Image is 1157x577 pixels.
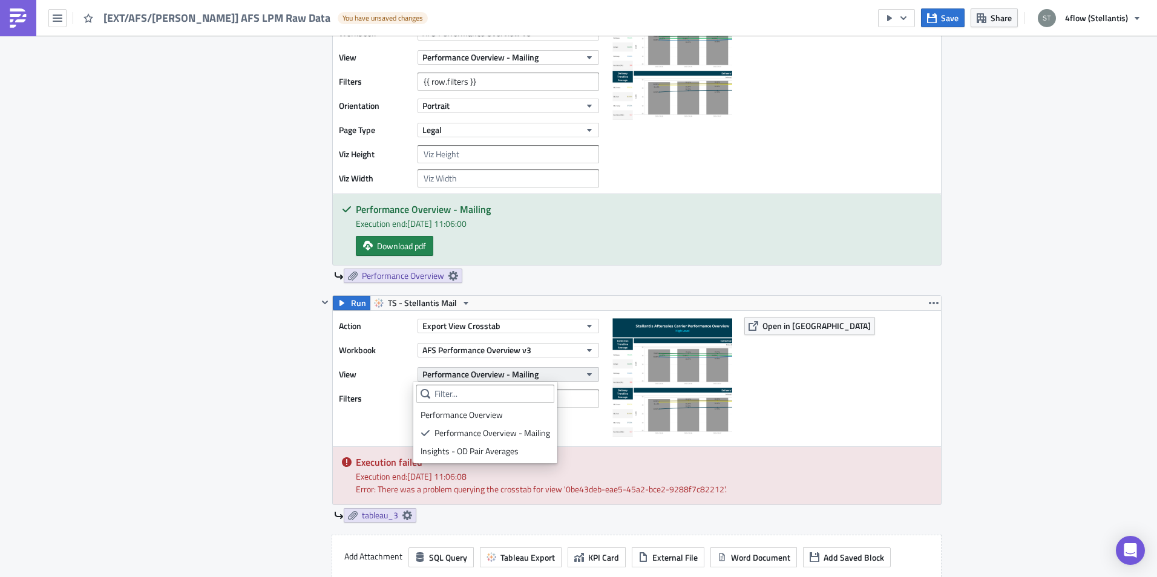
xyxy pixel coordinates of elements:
[103,11,332,25] span: [EXT/AFS/[PERSON_NAME]] AFS LPM Raw Data
[351,296,366,310] span: Run
[339,365,411,383] label: View
[418,123,599,137] button: Legal
[611,317,732,438] img: View Image
[971,8,1018,27] button: Share
[731,551,790,564] span: Word Document
[344,508,416,523] a: tableau_3
[356,483,932,495] div: Error: There was a problem querying the crosstab for view '0be43deb-eae5-45a2-bce2-9288f7c82212'.
[421,409,550,421] div: Performance Overview
[8,8,28,28] img: PushMetrics
[744,317,875,335] button: Open in [GEOGRAPHIC_DATA]
[356,204,932,214] h5: Performance Overview - Mailing
[339,73,411,91] label: Filters
[339,48,411,67] label: View
[422,51,539,64] span: Performance Overview - Mailing
[318,295,332,310] button: Hide content
[356,236,433,256] a: Download pdf
[710,547,797,567] button: Word Document
[339,317,411,335] label: Action
[339,145,411,163] label: Viz Height
[421,445,550,457] div: Insights - OD Pair Averages
[1116,536,1145,565] div: Open Intercom Messenger
[434,427,550,439] div: Performance Overview - Mailing
[339,97,411,115] label: Orientation
[429,551,467,564] span: SQL Query
[339,390,411,408] label: Filters
[343,13,423,23] span: You have unsaved changes
[356,217,932,230] div: Execution end: [DATE] 11:06:00
[418,343,599,357] button: AFS Performance Overview v3
[422,99,450,112] span: Portrait
[588,551,619,564] span: KPI Card
[344,547,402,566] label: Add Attachment
[921,8,965,27] button: Save
[418,145,599,163] input: Viz Height
[362,510,398,521] span: tableau_3
[5,5,578,82] body: Rich Text Area. Press ALT-0 for help.
[23,5,77,15] a: {{ row.filters }},
[339,169,411,187] label: Viz Width
[568,547,626,567] button: KPI Card
[418,169,599,187] input: Viz Width
[803,547,891,567] button: Add Saved Block
[339,341,411,359] label: Workbook
[824,551,884,564] span: Add Saved Block
[339,121,411,139] label: Page Type
[941,11,959,24] span: Save
[418,73,599,91] input: Filter1=Value1&...
[408,547,474,567] button: SQL Query
[652,551,698,564] span: External File
[418,50,599,65] button: Performance Overview - Mailing
[422,123,442,136] span: Legal
[632,547,704,567] button: External File
[418,319,599,333] button: Export View Crosstab
[418,367,599,382] button: Performance Overview - Mailing
[500,551,555,564] span: Tableau Export
[422,319,500,332] span: Export View Crosstab
[418,99,599,113] button: Portrait
[377,240,426,252] span: Download pdf
[416,385,554,403] input: Filter...
[422,368,539,380] span: Performance Overview - Mailing
[344,269,462,283] a: Performance Overview
[480,547,562,567] button: Tableau Export
[762,319,871,332] span: Open in [GEOGRAPHIC_DATA]
[356,457,932,467] h5: Execution failed
[5,5,552,82] span: Dear Please find attached the overview of your performance as well as compliance for the last 6 w...
[388,296,457,310] span: TS - Stellantis Mail
[370,296,475,310] button: TS - Stellantis Mail
[362,270,444,281] span: Performance Overview
[1037,8,1057,28] img: Avatar
[356,470,932,483] div: Execution end: [DATE] 11:06:08
[333,296,370,310] button: Run
[991,11,1012,24] span: Share
[1031,5,1148,31] button: 4flow (Stellantis)
[422,344,531,356] span: AFS Performance Overview v3
[1065,11,1128,24] span: 4flow (Stellantis)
